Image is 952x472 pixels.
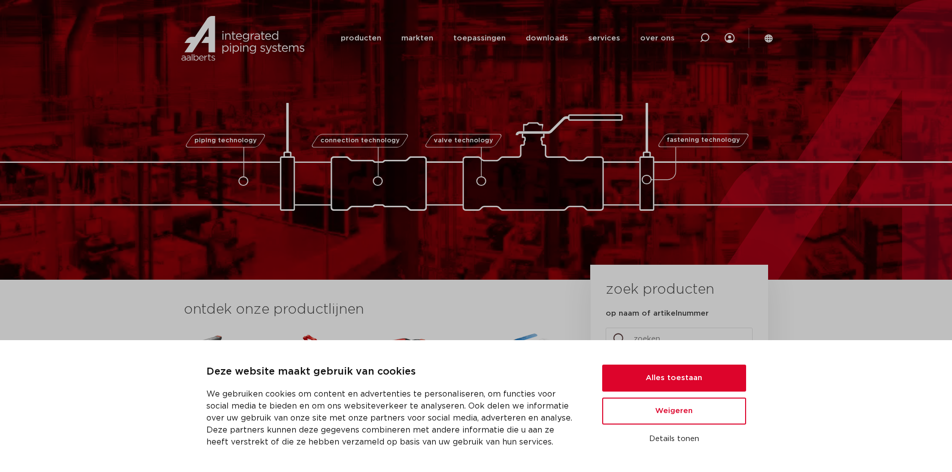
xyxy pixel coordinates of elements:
span: connection technology [320,137,399,144]
a: markten [401,19,433,57]
button: Details tonen [602,431,746,448]
p: We gebruiken cookies om content en advertenties te personaliseren, om functies voor social media ... [206,388,578,448]
span: fastening technology [667,137,740,144]
a: over ons [640,19,675,57]
h3: zoek producten [606,280,714,300]
nav: Menu [341,19,675,57]
h3: ontdek onze productlijnen [184,300,557,320]
label: op naam of artikelnummer [606,309,709,319]
p: Deze website maakt gebruik van cookies [206,364,578,380]
span: valve technology [434,137,493,144]
span: piping technology [194,137,257,144]
a: services [588,19,620,57]
button: Alles toestaan [602,365,746,392]
a: producten [341,19,381,57]
button: Weigeren [602,398,746,425]
a: downloads [526,19,568,57]
a: toepassingen [453,19,506,57]
input: zoeken [606,328,753,351]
